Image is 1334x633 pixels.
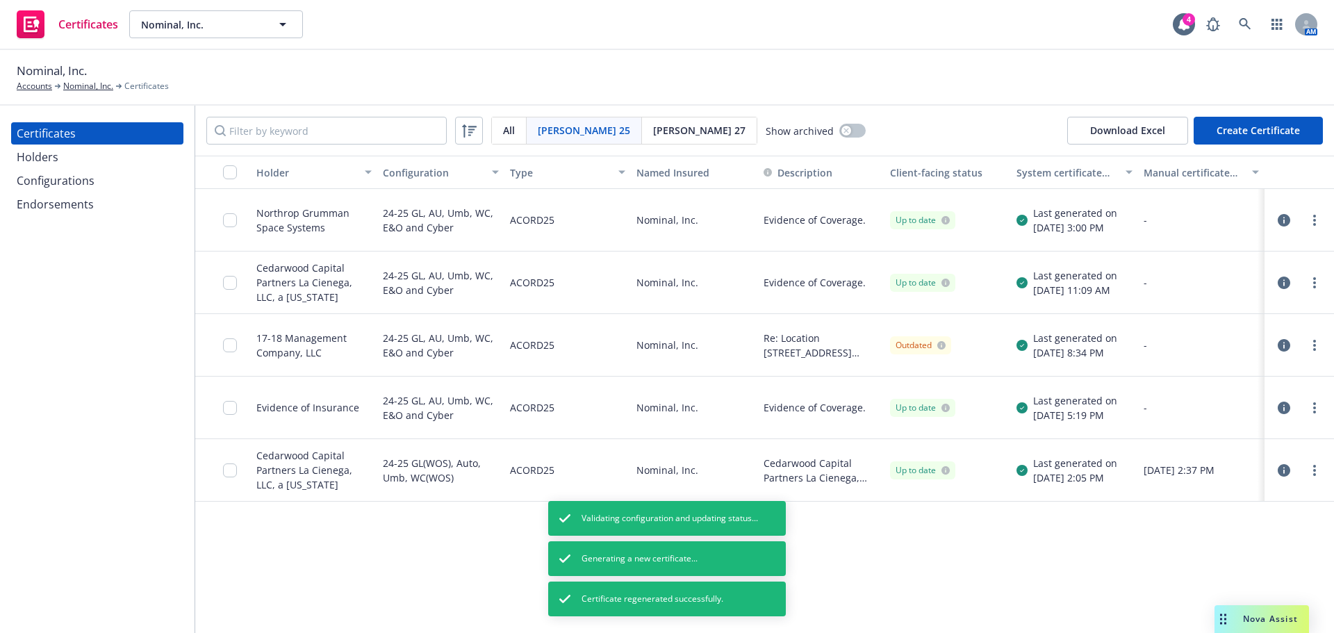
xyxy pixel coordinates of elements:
[223,213,237,227] input: Toggle Row Selected
[764,275,866,290] button: Evidence of Coverage.
[582,512,758,525] span: Validating configuration and updating status...
[256,400,359,415] div: Evidence of Insurance
[1033,220,1117,235] div: [DATE] 3:00 PM
[538,123,630,138] span: [PERSON_NAME] 25
[129,10,303,38] button: Nominal, Inc.
[1306,212,1323,229] a: more
[223,401,237,415] input: Toggle Row Selected
[631,377,757,439] div: Nominal, Inc.
[582,593,723,605] span: Certificate regenerated successfully.
[383,260,498,305] div: 24-25 GL, AU, Umb, WC, E&O and Cyber
[631,156,757,189] button: Named Insured
[256,331,372,360] div: 17-18 Management Company, LLC
[17,122,76,145] div: Certificates
[1144,165,1244,180] div: Manual certificate last generated
[1033,206,1117,220] div: Last generated on
[11,193,183,215] a: Endorsements
[11,146,183,168] a: Holders
[17,193,94,215] div: Endorsements
[764,165,832,180] button: Description
[503,123,515,138] span: All
[377,156,504,189] button: Configuration
[764,400,866,415] button: Evidence of Coverage.
[383,322,498,368] div: 24-25 GL, AU, Umb, WC, E&O and Cyber
[1144,338,1259,352] div: -
[1011,156,1137,189] button: System certificate last generated
[251,156,377,189] button: Holder
[383,165,483,180] div: Configuration
[1306,274,1323,291] a: more
[58,19,118,30] span: Certificates
[223,165,237,179] input: Select all
[1183,13,1195,26] div: 4
[504,156,631,189] button: Type
[141,17,261,32] span: Nominal, Inc.
[764,213,866,227] button: Evidence of Coverage.
[1144,275,1259,290] div: -
[1263,10,1291,38] a: Switch app
[631,252,757,314] div: Nominal, Inc.
[11,5,124,44] a: Certificates
[256,261,372,304] div: Cedarwood Capital Partners La Cienega, LLC, a [US_STATE]
[256,165,356,180] div: Holder
[256,206,372,235] div: Northrop Grumman Space Systems
[1144,400,1259,415] div: -
[1033,345,1117,360] div: [DATE] 8:34 PM
[1194,117,1323,145] button: Create Certificate
[11,170,183,192] a: Configurations
[896,402,950,414] div: Up to date
[764,331,879,360] button: Re: Location [STREET_ADDRESS] Management Company, LLC is included as an additional insured as req...
[223,463,237,477] input: Toggle Row Selected
[17,80,52,92] a: Accounts
[1306,462,1323,479] a: more
[631,439,757,502] div: Nominal, Inc.
[1033,470,1117,485] div: [DATE] 2:05 PM
[1231,10,1259,38] a: Search
[510,260,554,305] div: ACORD25
[884,156,1011,189] button: Client-facing status
[631,189,757,252] div: Nominal, Inc.
[1144,213,1259,227] div: -
[1016,165,1117,180] div: System certificate last generated
[1033,283,1117,297] div: [DATE] 11:09 AM
[890,165,1005,180] div: Client-facing status
[510,322,554,368] div: ACORD25
[17,170,94,192] div: Configurations
[17,62,87,80] span: Nominal, Inc.
[1214,605,1309,633] button: Nova Assist
[383,447,498,493] div: 24-25 GL(WOS), Auto, Umb, WC(WOS)
[510,197,554,242] div: ACORD25
[1306,337,1323,354] a: more
[1033,456,1117,470] div: Last generated on
[256,448,372,492] div: Cedarwood Capital Partners La Cienega, LLC, a [US_STATE]
[631,314,757,377] div: Nominal, Inc.
[510,447,554,493] div: ACORD25
[764,456,879,485] button: Cedarwood Capital Partners La Cienega, LLC, a [US_STATE] limited liability company are included a...
[1243,613,1298,625] span: Nova Assist
[510,165,610,180] div: Type
[896,339,946,352] div: Outdated
[1067,117,1188,145] button: Download Excel
[1033,393,1117,408] div: Last generated on
[1199,10,1227,38] a: Report a Bug
[63,80,113,92] a: Nominal, Inc.
[896,214,950,227] div: Up to date
[1138,156,1265,189] button: Manual certificate last generated
[11,122,183,145] a: Certificates
[1033,268,1117,283] div: Last generated on
[1033,331,1117,345] div: Last generated on
[636,165,752,180] div: Named Insured
[206,117,447,145] input: Filter by keyword
[1214,605,1232,633] div: Drag to move
[510,385,554,430] div: ACORD25
[896,277,950,289] div: Up to date
[1033,408,1117,422] div: [DATE] 5:19 PM
[223,338,237,352] input: Toggle Row Selected
[1306,400,1323,416] a: more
